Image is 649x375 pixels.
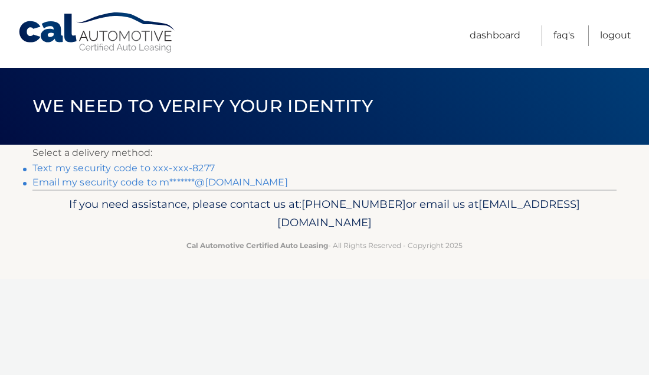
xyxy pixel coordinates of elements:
p: Select a delivery method: [32,145,617,161]
a: Email my security code to m*******@[DOMAIN_NAME] [32,177,288,188]
p: If you need assistance, please contact us at: or email us at [50,195,599,233]
a: FAQ's [553,25,575,46]
strong: Cal Automotive Certified Auto Leasing [186,241,328,250]
p: - All Rights Reserved - Copyright 2025 [50,239,599,252]
a: Logout [600,25,631,46]
span: [PHONE_NUMBER] [301,197,406,211]
a: Dashboard [470,25,520,46]
span: We need to verify your identity [32,95,373,117]
a: Text my security code to xxx-xxx-8277 [32,162,215,174]
a: Cal Automotive [18,12,177,54]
